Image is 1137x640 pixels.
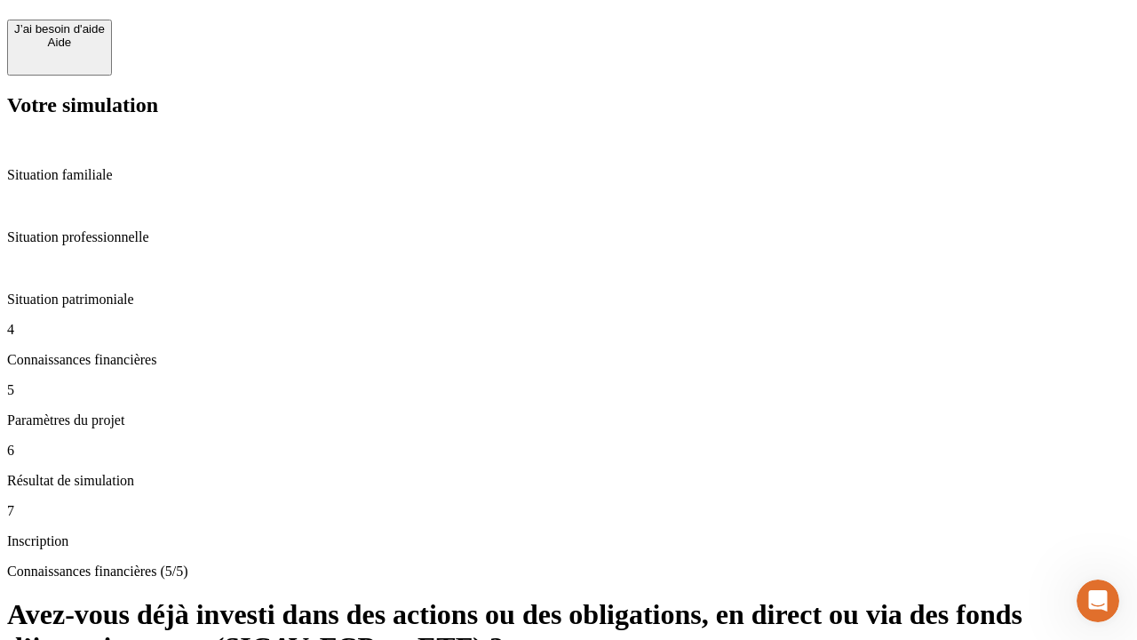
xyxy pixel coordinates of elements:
button: J’ai besoin d'aideAide [7,20,112,76]
p: Connaissances financières (5/5) [7,564,1130,580]
p: Paramètres du projet [7,412,1130,428]
p: Situation patrimoniale [7,292,1130,308]
h2: Votre simulation [7,93,1130,117]
p: 4 [7,322,1130,338]
p: 6 [7,443,1130,459]
iframe: Intercom live chat [1077,580,1119,622]
div: Aide [14,36,105,49]
p: Résultat de simulation [7,473,1130,489]
p: Situation professionnelle [7,229,1130,245]
p: Inscription [7,533,1130,549]
p: 5 [7,382,1130,398]
p: 7 [7,503,1130,519]
p: Connaissances financières [7,352,1130,368]
div: J’ai besoin d'aide [14,22,105,36]
p: Situation familiale [7,167,1130,183]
